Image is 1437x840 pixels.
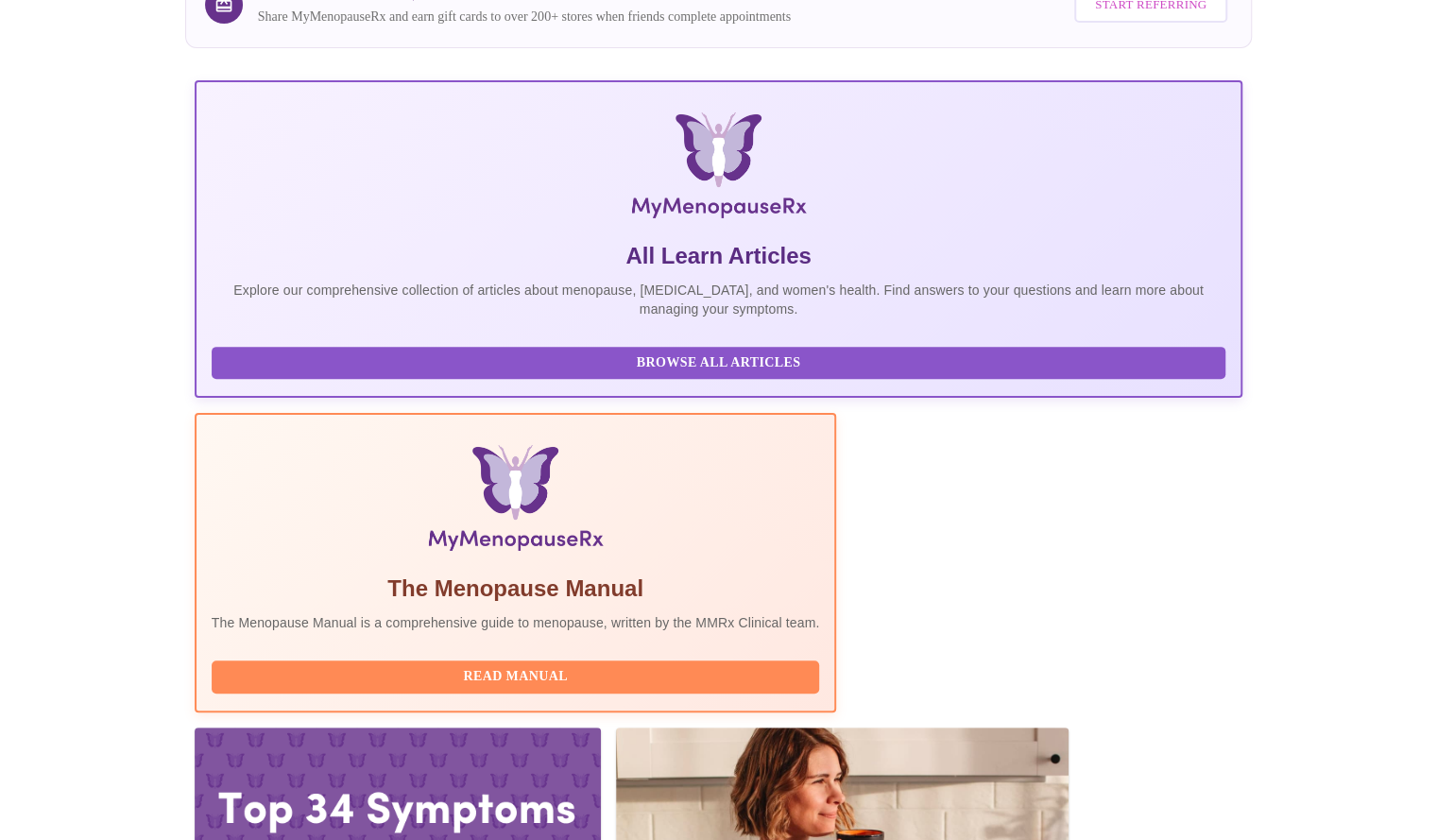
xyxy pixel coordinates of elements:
[212,574,820,604] h5: The Menopause Manual
[258,8,791,26] p: Share MyMenopauseRx and earn gift cards to over 200+ stores when friends complete appointments
[308,445,723,558] img: Menopause Manual
[231,665,801,689] span: Read Manual
[212,281,1226,318] p: Explore our comprehensive collection of articles about menopause, [MEDICAL_DATA], and women's hea...
[212,241,1226,271] h5: All Learn Articles
[368,112,1068,226] img: MyMenopauseRx Logo
[212,613,820,632] p: The Menopause Manual is a comprehensive guide to menopause, written by the MMRx Clinical team.
[212,667,825,683] a: Read Manual
[212,353,1231,369] a: Browse All Articles
[212,347,1226,380] button: Browse All Articles
[231,351,1207,375] span: Browse All Articles
[212,660,820,694] button: Read Manual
